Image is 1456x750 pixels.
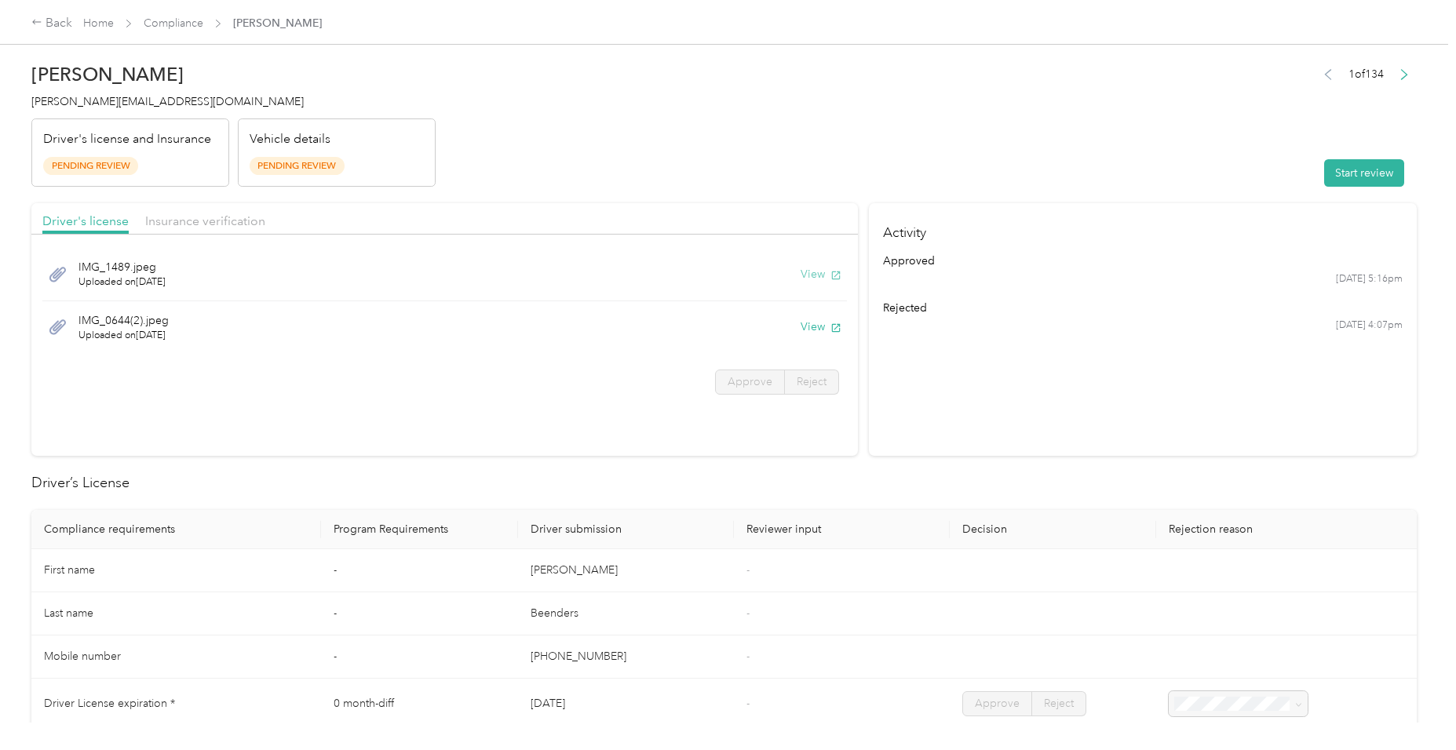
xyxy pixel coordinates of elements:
span: Driver's license [42,213,129,228]
button: Start review [1324,159,1404,187]
span: - [746,563,750,577]
td: Driver License expiration * [31,679,321,730]
th: Decision [950,510,1156,549]
td: 0 month-diff [321,679,517,730]
span: Approve [728,375,772,388]
button: View [801,266,841,282]
p: Driver's license and Insurance [43,130,211,149]
span: - [746,650,750,663]
span: IMG_1489.jpeg [78,259,166,275]
td: - [321,549,517,592]
iframe: Everlance-gr Chat Button Frame [1368,662,1456,750]
span: Pending Review [250,157,345,175]
td: - [321,592,517,635]
span: Insurance verification [145,213,265,228]
span: Uploaded on [DATE] [78,329,169,343]
span: Reject [1044,697,1074,710]
th: Program Requirements [321,510,517,549]
span: Reject [797,375,827,388]
h2: Driver’s License [31,472,1417,493]
td: Mobile number [31,635,321,679]
h2: [PERSON_NAME] [31,64,436,86]
td: First name [31,549,321,592]
td: [PERSON_NAME] [518,549,734,592]
th: Driver submission [518,510,734,549]
span: [PERSON_NAME] [233,15,322,31]
span: Pending Review [43,157,138,175]
span: [PERSON_NAME][EMAIL_ADDRESS][DOMAIN_NAME] [31,95,304,108]
span: Uploaded on [DATE] [78,275,166,289]
th: Compliance requirements [31,510,321,549]
div: rejected [883,300,1403,316]
span: Mobile number [44,650,121,663]
td: [PHONE_NUMBER] [518,635,734,679]
a: Compliance [144,16,203,30]
a: Home [83,16,114,30]
span: - [746,697,750,710]
span: Last name [44,606,93,620]
time: [DATE] 4:07pm [1336,319,1403,333]
span: Driver License expiration * [44,697,175,710]
span: Approve [975,697,1020,710]
span: 1 of 134 [1348,66,1384,82]
p: Vehicle details [250,130,330,149]
span: IMG_0644(2).jpeg [78,312,169,329]
button: View [801,319,841,335]
div: Back [31,14,72,33]
div: approved [883,253,1403,269]
td: [DATE] [518,679,734,730]
time: [DATE] 5:16pm [1336,272,1403,286]
th: Rejection reason [1156,510,1417,549]
span: First name [44,563,95,577]
th: Reviewer input [734,510,950,549]
td: - [321,635,517,679]
h4: Activity [869,203,1417,253]
td: Last name [31,592,321,635]
td: Beenders [518,592,734,635]
span: - [746,606,750,620]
